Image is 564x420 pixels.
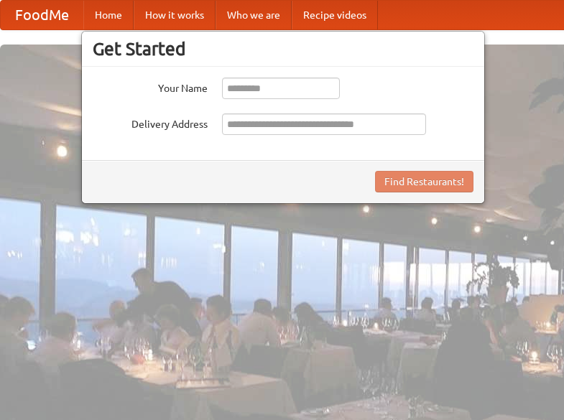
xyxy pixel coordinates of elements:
[83,1,134,29] a: Home
[216,1,292,29] a: Who we are
[93,78,208,95] label: Your Name
[93,113,208,131] label: Delivery Address
[1,1,83,29] a: FoodMe
[134,1,216,29] a: How it works
[375,171,473,192] button: Find Restaurants!
[292,1,378,29] a: Recipe videos
[93,38,473,60] h3: Get Started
